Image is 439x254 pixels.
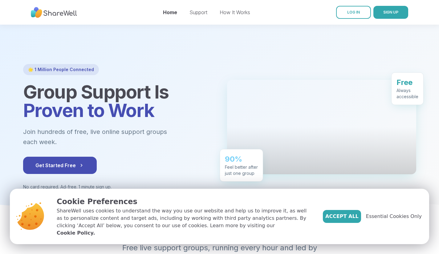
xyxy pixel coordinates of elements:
div: Feel better after just one group [225,164,258,176]
div: 90% [225,154,258,164]
button: Accept All [323,210,361,223]
p: Join hundreds of free, live online support groups each week. [23,127,201,147]
button: SIGN UP [373,6,408,19]
a: How It Works [220,9,250,15]
div: 🌟 1 Million People Connected [23,64,99,75]
div: Always accessible [396,87,418,100]
p: ShareWell uses cookies to understand the way you use our website and help us to improve it, as we... [57,207,313,237]
img: ShareWell Nav Logo [31,4,77,21]
span: Get Started Free [35,162,84,169]
a: Cookie Policy. [57,229,95,237]
span: LOG IN [347,10,360,14]
a: LOG IN [336,6,371,19]
h1: Group Support Is [23,83,212,119]
span: Proven to Work [23,99,154,121]
a: Home [163,9,177,15]
p: No card required. Ad-free. 1 minute sign up. [23,184,212,190]
p: Cookie Preferences [57,196,313,207]
button: Get Started Free [23,157,97,174]
span: SIGN UP [383,10,398,14]
span: Accept All [325,213,359,220]
a: Support [189,9,207,15]
div: Free [396,78,418,87]
span: Essential Cookies Only [366,213,422,220]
